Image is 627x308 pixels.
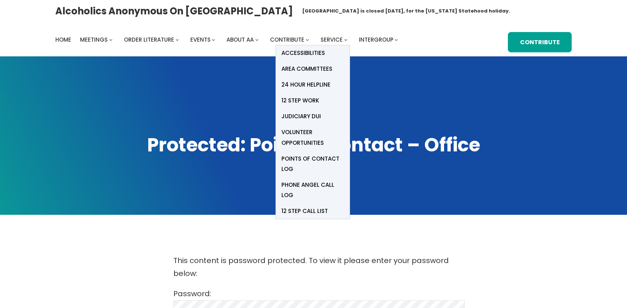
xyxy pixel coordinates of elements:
[270,36,304,43] span: Contribute
[276,151,350,177] a: Points of Contact Log
[276,125,350,151] a: Volunteer Opportunities
[124,36,174,43] span: Order Literature
[55,35,71,45] a: Home
[395,38,398,41] button: Intergroup submenu
[55,36,71,43] span: Home
[173,254,454,280] p: This content is password protected. To view it please enter your password below:
[276,61,350,77] a: Area Committees
[508,32,572,53] a: Contribute
[281,180,344,200] span: Phone Angel Call Log
[226,35,254,45] a: About AA
[190,36,211,43] span: Events
[255,38,259,41] button: About AA submenu
[281,64,332,74] span: Area Committees
[359,35,394,45] a: Intergroup
[302,7,510,15] h1: [GEOGRAPHIC_DATA] is closed [DATE], for the [US_STATE] Statehood holiday.
[281,111,321,122] span: Judiciary DUI
[176,38,179,41] button: Order Literature submenu
[109,38,112,41] button: Meetings submenu
[212,38,215,41] button: Events submenu
[55,35,401,45] nav: Intergroup
[344,38,347,41] button: Service submenu
[276,93,350,109] a: 12 Step Work
[281,48,325,58] span: Accessibilities
[281,95,319,106] span: 12 Step Work
[281,206,328,216] span: 12 Step Call List
[281,80,330,90] span: 24 Hour Helpline
[276,203,350,219] a: 12 Step Call List
[276,109,350,125] a: Judiciary DUI
[80,35,108,45] a: Meetings
[276,177,350,203] a: Phone Angel Call Log
[281,154,344,174] span: Points of Contact Log
[80,36,108,43] span: Meetings
[281,127,344,148] span: Volunteer Opportunities
[276,77,350,93] a: 24 Hour Helpline
[55,132,572,158] h1: Protected: Point of Contact – Office
[359,36,394,43] span: Intergroup
[226,36,254,43] span: About AA
[190,35,211,45] a: Events
[321,36,343,43] span: Service
[270,35,304,45] a: Contribute
[276,45,350,61] a: Accessibilities
[306,38,309,41] button: Contribute submenu
[55,3,293,20] a: Alcoholics Anonymous on [GEOGRAPHIC_DATA]
[321,35,343,45] a: Service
